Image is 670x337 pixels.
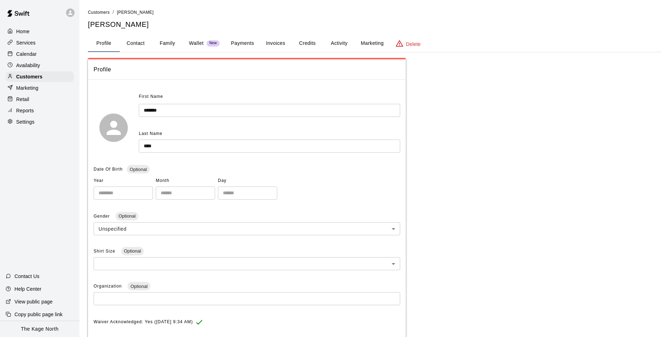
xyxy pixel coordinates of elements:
button: Marketing [355,35,389,52]
button: Profile [88,35,120,52]
div: basic tabs example [88,35,662,52]
p: Home [16,28,30,35]
span: New [207,41,220,46]
nav: breadcrumb [88,8,662,16]
h5: [PERSON_NAME] [88,20,662,29]
a: Reports [6,105,74,116]
p: Help Center [14,285,41,292]
button: Invoices [260,35,291,52]
span: Optional [127,167,149,172]
span: Year [94,175,153,187]
p: Services [16,39,36,46]
span: Waiver Acknowledged: Yes ([DATE] 9:34 AM) [94,317,193,328]
a: Calendar [6,49,74,59]
button: Contact [120,35,152,52]
p: Delete [406,41,421,48]
span: [PERSON_NAME] [117,10,154,15]
p: Retail [16,96,29,103]
a: Customers [88,9,110,15]
p: Calendar [16,51,37,58]
span: Gender [94,214,111,219]
span: Optional [128,284,150,289]
span: Last Name [139,131,162,136]
p: Availability [16,62,40,69]
button: Activity [323,35,355,52]
a: Retail [6,94,74,105]
a: Home [6,26,74,37]
span: Date Of Birth [94,167,123,172]
p: The Kage North [21,325,59,333]
p: Settings [16,118,35,125]
a: Availability [6,60,74,71]
button: Payments [225,35,260,52]
a: Services [6,37,74,48]
p: Contact Us [14,273,40,280]
span: Profile [94,65,400,74]
li: / [113,8,114,16]
span: Optional [121,248,144,254]
p: View public page [14,298,53,305]
a: Settings [6,117,74,127]
p: Customers [16,73,42,80]
p: Marketing [16,84,38,91]
p: Wallet [189,40,204,47]
span: Organization [94,284,123,289]
button: Family [152,35,183,52]
a: Marketing [6,83,74,93]
button: Credits [291,35,323,52]
span: Shirt Size [94,249,117,254]
a: Customers [6,71,74,82]
span: Month [156,175,215,187]
div: Unspecified [94,222,400,235]
span: Customers [88,10,110,15]
span: First Name [139,91,163,102]
span: Optional [115,213,138,219]
p: Copy public page link [14,311,63,318]
p: Reports [16,107,34,114]
span: Day [218,175,277,187]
